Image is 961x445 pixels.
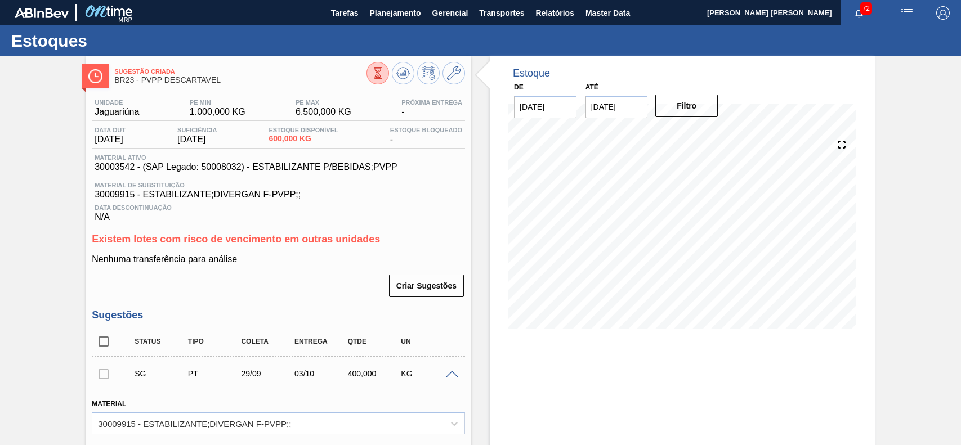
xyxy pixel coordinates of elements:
[345,369,404,378] div: 400,000
[15,8,69,18] img: TNhmsLtSVTkK8tSr43FrP2fwEKptu5GPRR3wAAAABJRU5ErkJggg==
[98,419,291,428] div: 30009915 - ESTABILIZANTE;DIVERGAN F-PVPP;;
[177,127,217,133] span: Suficiência
[190,107,245,117] span: 1.000,000 KG
[95,134,126,145] span: [DATE]
[369,6,421,20] span: Planejamento
[95,162,397,172] span: 30003542 - (SAP Legado: 50008032) - ESTABILIZANTE P/BEBIDAS;PVPP
[389,275,464,297] button: Criar Sugestões
[900,6,914,20] img: userActions
[585,83,598,91] label: Até
[860,2,872,15] span: 72
[92,254,465,264] p: Nenhuma transferência para análise
[292,338,350,345] div: Entrega
[390,273,465,298] div: Criar Sugestões
[92,233,380,245] span: Existem lotes com risco de vencimento em outras unidades
[95,127,126,133] span: Data out
[390,127,462,133] span: Estoque Bloqueado
[432,6,468,20] span: Gerencial
[514,96,576,118] input: dd/mm/yyyy
[513,68,550,79] div: Estoque
[296,107,351,117] span: 6.500,000 KG
[399,99,465,117] div: -
[132,369,190,378] div: Sugestão Criada
[387,127,465,145] div: -
[95,99,139,106] span: Unidade
[331,6,359,20] span: Tarefas
[401,99,462,106] span: Próxima Entrega
[185,338,244,345] div: Tipo
[132,338,190,345] div: Status
[345,338,404,345] div: Qtde
[95,190,462,200] span: 30009915 - ESTABILIZANTE;DIVERGAN F-PVPP;;
[238,369,297,378] div: 29/09/2025
[841,5,877,21] button: Notificações
[655,95,718,117] button: Filtro
[479,6,524,20] span: Transportes
[269,127,338,133] span: Estoque Disponível
[535,6,574,20] span: Relatórios
[88,69,102,83] img: Ícone
[269,134,338,143] span: 600,000 KG
[11,34,211,47] h1: Estoques
[92,309,465,321] h3: Sugestões
[95,107,139,117] span: Jaguariúna
[238,338,297,345] div: Coleta
[114,76,366,84] span: BR23 - PVPP DESCARTAVEL
[190,99,245,106] span: PE MIN
[514,83,524,91] label: De
[585,96,648,118] input: dd/mm/yyyy
[114,68,366,75] span: Sugestão Criada
[185,369,244,378] div: Pedido de Transferência
[296,99,351,106] span: PE MAX
[442,62,465,84] button: Ir ao Master Data / Geral
[398,338,457,345] div: UN
[92,400,126,408] label: Material
[95,154,397,161] span: Material ativo
[95,182,462,188] span: Material de Substituição
[177,134,217,145] span: [DATE]
[398,369,457,378] div: KG
[392,62,414,84] button: Atualizar Gráfico
[585,6,630,20] span: Master Data
[417,62,440,84] button: Programar Estoque
[936,6,950,20] img: Logout
[95,204,462,211] span: Data Descontinuação
[92,200,465,222] div: N/A
[366,62,389,84] button: Visão Geral dos Estoques
[292,369,350,378] div: 03/10/2025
